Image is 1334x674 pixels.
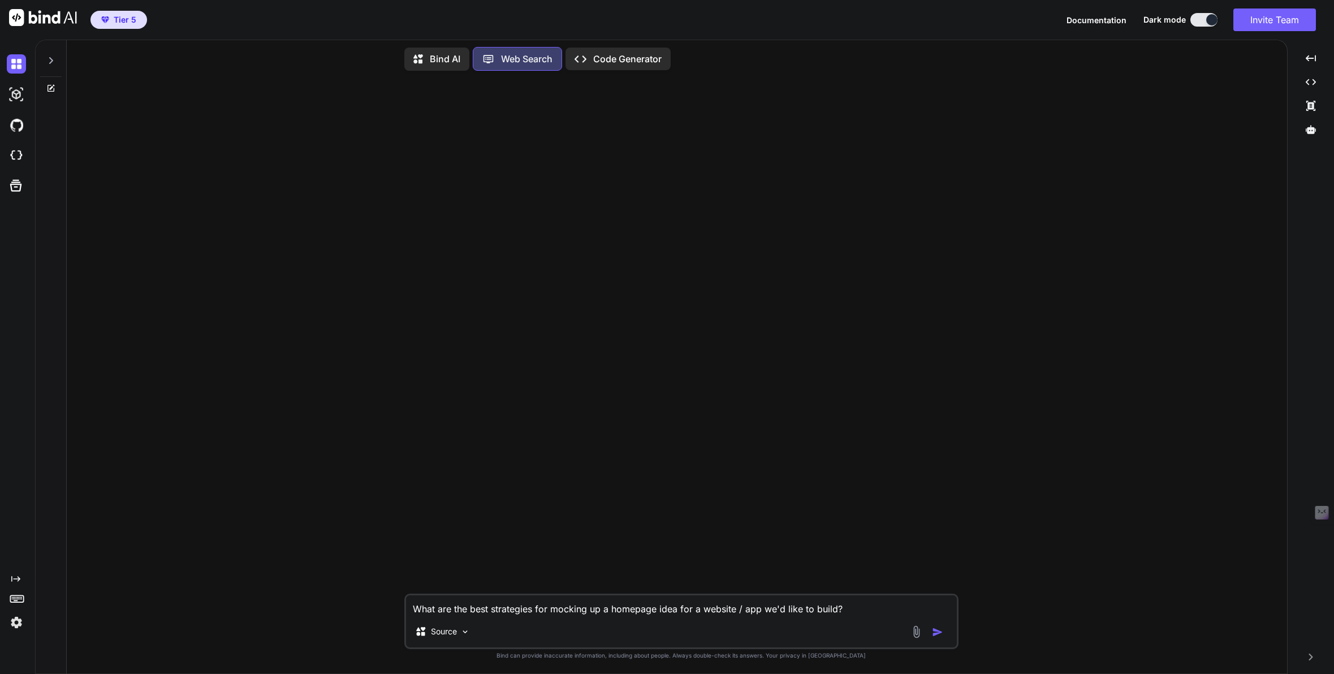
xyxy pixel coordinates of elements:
img: darkAi-studio [7,85,26,104]
p: Code Generator [593,52,662,66]
p: Bind AI [430,52,460,66]
span: Dark mode [1143,14,1186,25]
img: attachment [910,625,923,638]
img: Pick Models [460,627,470,637]
p: Source [431,626,457,637]
button: Documentation [1067,14,1126,26]
button: premiumTier 5 [90,11,147,29]
textarea: What are the best strategies for mocking up a homepage idea for a website / app we'd like to build? [406,595,957,616]
img: settings [7,613,26,632]
span: Tier 5 [114,14,136,25]
img: cloudideIcon [7,146,26,165]
p: Bind can provide inaccurate information, including about people. Always double-check its answers.... [404,651,959,660]
span: Documentation [1067,15,1126,25]
img: githubDark [7,115,26,135]
img: Bind AI [9,9,77,26]
img: darkChat [7,54,26,74]
img: premium [101,16,109,23]
button: Invite Team [1233,8,1316,31]
img: icon [932,626,943,638]
p: Web Search [501,52,552,66]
